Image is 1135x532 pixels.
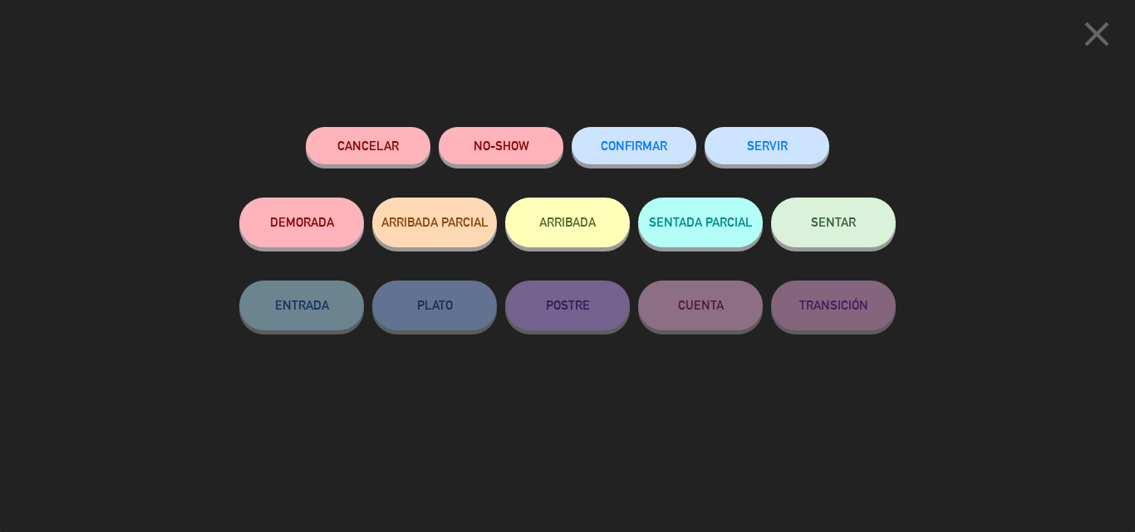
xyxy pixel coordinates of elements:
[1071,12,1123,61] button: close
[505,198,630,247] button: ARRIBADA
[705,127,829,164] button: SERVIR
[239,281,364,330] button: ENTRADA
[771,198,896,247] button: SENTAR
[505,281,630,330] button: POSTRE
[572,127,696,164] button: CONFIRMAR
[306,127,430,164] button: Cancelar
[239,198,364,247] button: DEMORADA
[372,281,497,330] button: PLATO
[771,281,896,330] button: TRANSICIÓN
[811,215,856,229] span: SENTAR
[638,281,763,330] button: CUENTA
[601,139,667,153] span: CONFIRMAR
[439,127,563,164] button: NO-SHOW
[372,198,497,247] button: ARRIBADA PARCIAL
[638,198,763,247] button: SENTADA PARCIAL
[1076,13,1118,55] i: close
[381,215,489,229] span: ARRIBADA PARCIAL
